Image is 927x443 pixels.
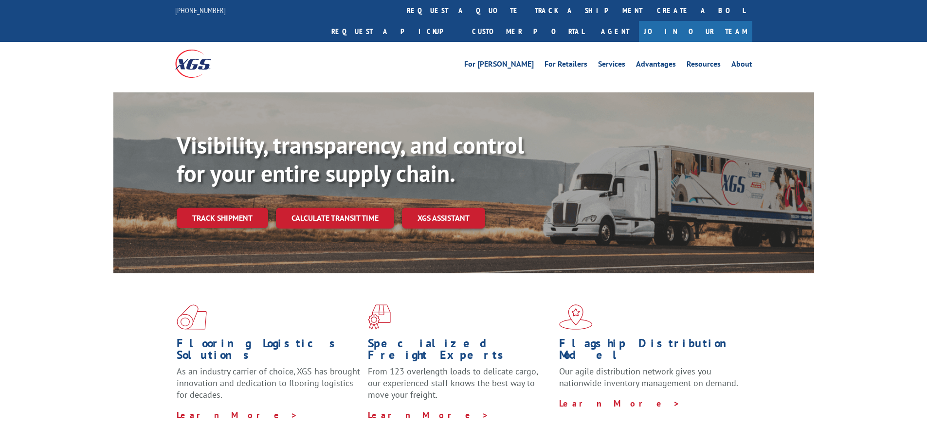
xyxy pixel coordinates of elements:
a: Calculate transit time [276,208,394,229]
a: Request a pickup [324,21,465,42]
a: Track shipment [177,208,268,228]
a: Learn More > [559,398,680,409]
a: Join Our Team [639,21,752,42]
h1: Flooring Logistics Solutions [177,337,361,366]
p: From 123 overlength loads to delicate cargo, our experienced staff knows the best way to move you... [368,366,552,409]
a: [PHONE_NUMBER] [175,5,226,15]
a: Agent [591,21,639,42]
a: Learn More > [177,409,298,421]
a: For [PERSON_NAME] [464,60,534,71]
a: Customer Portal [465,21,591,42]
a: For Retailers [545,60,587,71]
a: Learn More > [368,409,489,421]
a: XGS ASSISTANT [402,208,485,229]
img: xgs-icon-focused-on-flooring-red [368,304,391,330]
span: As an industry carrier of choice, XGS has brought innovation and dedication to flooring logistics... [177,366,360,400]
h1: Flagship Distribution Model [559,337,743,366]
b: Visibility, transparency, and control for your entire supply chain. [177,130,524,188]
a: Resources [687,60,721,71]
span: Our agile distribution network gives you nationwide inventory management on demand. [559,366,738,389]
a: Services [598,60,625,71]
h1: Specialized Freight Experts [368,337,552,366]
a: About [731,60,752,71]
a: Advantages [636,60,676,71]
img: xgs-icon-flagship-distribution-model-red [559,304,593,330]
img: xgs-icon-total-supply-chain-intelligence-red [177,304,207,330]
